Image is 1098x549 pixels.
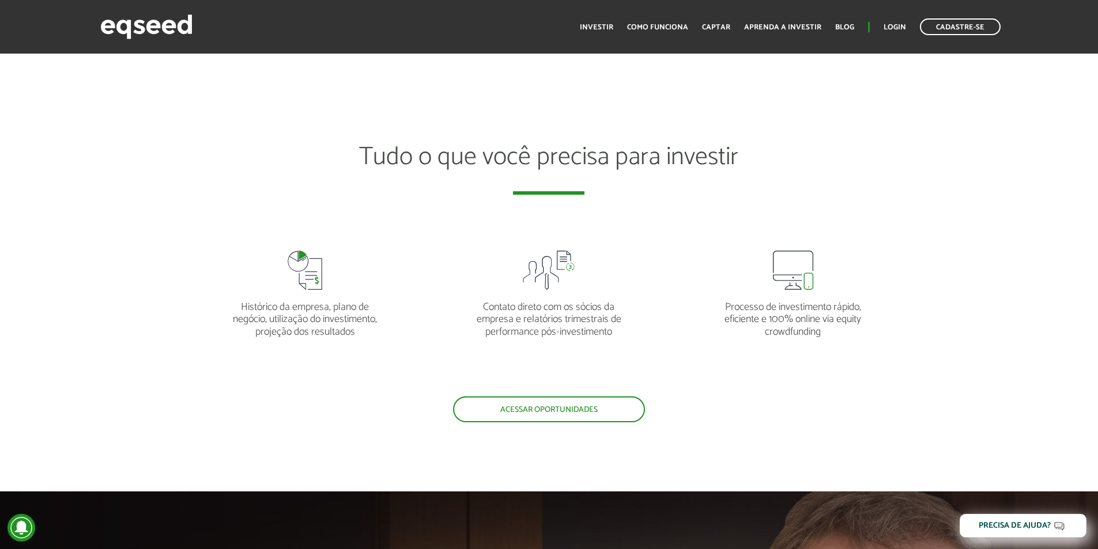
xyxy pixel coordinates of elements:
h2: Tudo o que você precisa para investir [191,143,906,194]
p: Contato direto com os sócios da empresa e relatórios trimestrais de performance pós-investimento [470,290,628,339]
p: Histórico da empresa, plano de negócio, utilização do investimento, projeção dos resultados [225,290,384,339]
a: Acessar oportunidades [453,396,645,422]
a: Como funciona [627,24,688,31]
p: Processo de investimento rápido, eficiente e 100% online via equity crowdfunding [714,290,872,339]
a: Aprenda a investir [744,24,821,31]
a: Login [884,24,906,31]
img: EqSeed [100,12,193,42]
a: Cadastre-se [920,18,1001,35]
a: Investir [580,24,613,31]
a: Blog [835,24,854,31]
a: Captar [702,24,730,31]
